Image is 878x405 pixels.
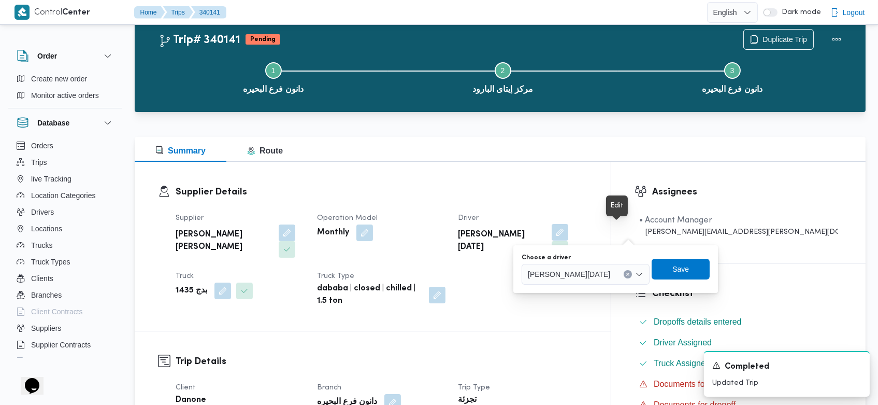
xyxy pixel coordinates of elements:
[31,156,47,169] span: Trips
[63,9,91,17] b: Center
[8,137,122,362] div: Database
[654,317,742,326] span: Dropoffs details entered
[317,384,341,391] span: Branch
[673,263,689,275] span: Save
[12,254,118,270] button: Truck Types
[12,71,118,87] button: Create new order
[31,289,62,301] span: Branches
[636,270,644,278] button: Open list of options
[617,50,847,104] button: دانون فرع البحيره
[12,237,118,254] button: Trucks
[31,305,83,318] span: Client Contracts
[31,272,53,285] span: Clients
[624,270,632,278] button: Clear input
[31,239,52,252] span: Trucks
[639,227,838,238] div: [PERSON_NAME][EMAIL_ADDRESS][PERSON_NAME][DOMAIN_NAME]
[472,83,533,95] span: مركز إيتاى البارود
[31,206,54,218] span: Drivers
[10,364,44,395] iframe: chat widget
[458,229,544,254] b: [PERSON_NAME][DATE]
[639,214,838,238] span: • Account Manager abdallah.mohamed@illa.com.eg
[743,29,814,50] button: Duplicate Trip
[31,355,57,368] span: Devices
[652,259,710,280] button: Save
[654,357,710,370] span: Truck Assigned
[31,173,71,185] span: live Tracking
[12,171,118,187] button: live Tracking
[31,139,53,152] span: Orders
[163,6,193,19] button: Trips
[458,215,479,221] span: Driver
[762,33,807,46] span: Duplicate Trip
[159,50,388,104] button: دانون فرع البحيره
[12,287,118,303] button: Branches
[730,66,735,75] span: 3
[522,254,571,262] label: Choose a driver
[31,256,70,268] span: Truck Types
[31,339,91,351] span: Supplier Contracts
[826,2,869,23] button: Logout
[12,204,118,220] button: Drivers
[12,270,118,287] button: Clients
[176,384,196,391] span: Client
[31,89,99,102] span: Monitor active orders
[317,215,378,221] span: Operation Model
[31,222,62,235] span: Locations
[635,334,842,351] button: Driver Assigned
[843,6,865,19] span: Logout
[458,384,490,391] span: Trip Type
[635,355,842,372] button: Truck Assigned
[134,6,165,19] button: Home
[176,273,194,280] span: Truck
[12,187,118,204] button: Location Categories
[528,268,610,280] span: [PERSON_NAME][DATE]
[271,66,276,75] span: 1
[610,200,624,212] div: Edit
[712,378,861,388] p: Updated Trip
[37,50,57,62] h3: Order
[712,360,861,373] div: Notification
[176,229,271,254] b: [PERSON_NAME] [PERSON_NAME]
[654,378,734,390] span: Documents for pickup
[654,380,734,388] span: Documents for pickup
[12,303,118,320] button: Client Contracts
[31,322,61,334] span: Suppliers
[652,185,842,199] h3: Assignees
[159,34,240,47] h2: Trip# 340141
[250,36,276,43] b: Pending
[12,320,118,337] button: Suppliers
[778,8,821,17] span: Dark mode
[639,214,838,227] div: • Account Manager
[725,361,769,373] span: Completed
[654,316,742,328] span: Dropoffs details entered
[191,6,226,19] button: 340141
[15,5,30,20] img: X8yXhbKr1z7QwAAAABJRU5ErkJggg==
[12,137,118,154] button: Orders
[247,146,283,155] span: Route
[501,66,505,75] span: 2
[317,273,354,280] span: Truck Type
[317,283,422,308] b: dababa | closed | chilled | 1.5 ton
[12,353,118,370] button: Devices
[12,337,118,353] button: Supplier Contracts
[31,189,96,202] span: Location Categories
[654,359,710,368] span: Truck Assigned
[12,220,118,237] button: Locations
[12,154,118,171] button: Trips
[176,185,587,199] h3: Supplier Details
[37,117,69,129] h3: Database
[246,34,280,45] span: Pending
[654,338,712,347] span: Driver Assigned
[176,215,204,221] span: Supplier
[31,73,87,85] span: Create new order
[176,355,587,369] h3: Trip Details
[652,287,842,301] h3: Checklist
[17,50,114,62] button: Order
[388,50,617,104] button: مركز إيتاى البارود
[155,146,206,155] span: Summary
[17,117,114,129] button: Database
[635,314,842,330] button: Dropoffs details entered
[176,285,207,297] b: بدج 1435
[317,227,349,239] b: Monthly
